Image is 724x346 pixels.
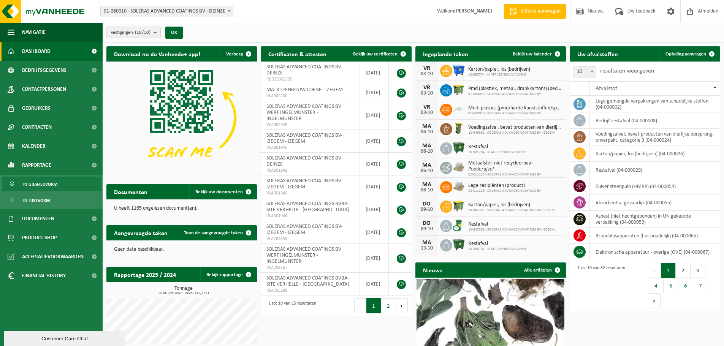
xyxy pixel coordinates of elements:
span: 01-060010 - SOLERAS ADVANCED COATINGS BV [468,92,562,96]
h2: Documenten [106,184,155,199]
td: bedrijfsrestafval (04-000008) [590,112,720,129]
img: WB-0240-CU [452,219,465,232]
h2: Aangevraagde taken [106,225,175,240]
span: Acceptatievoorwaarden [22,247,84,266]
span: VLA901945 [266,145,353,151]
button: Next [649,293,661,308]
p: U heeft 1165 ongelezen document(en). [114,206,249,211]
span: VLA901944 [266,213,353,219]
span: SOLERAS ADVANCED COATINGS BV-IZEGEM - IZEGEM [266,178,342,190]
img: WB-1100-HPE-GN-01 [452,238,465,251]
button: 7 [693,278,708,293]
span: Bekijk uw documenten [195,190,243,194]
span: Restafval [468,221,555,228]
span: Restafval [468,144,526,150]
div: MA [419,143,434,149]
span: 10-943362 - SOLERAS ADVANCED COATINGS BV-IZEGEM [468,228,555,232]
button: Vestigingen(10/10) [106,27,161,38]
span: SOLERAS ADVANCED COATINGS BVBA-SITE VERHELLE - [GEOGRAPHIC_DATA] [266,275,349,287]
button: 4 [649,278,664,293]
span: 10 [573,66,596,77]
p: Geen data beschikbaar. [114,247,249,252]
td: [DATE] [360,273,389,295]
span: Pmd (plastiek, metaal, drankkartons) (bedrijven) [468,86,562,92]
h2: Uw afvalstoffen [570,46,626,61]
button: 1 [661,263,676,278]
div: 06-10 [419,149,434,154]
span: RED25002535 [266,76,353,82]
span: Metaalstof, niet recycleerbaar [468,160,541,166]
div: DO [419,220,434,226]
span: Bekijk uw kalender [513,52,552,57]
span: Lege recipiënten (product) [468,183,541,189]
div: 03-10 [419,110,434,115]
i: Poederafval [468,166,494,172]
img: LP-SK-00500-LPE-16 [452,103,465,115]
h2: Nieuws [415,262,450,277]
a: Bekijk rapportage [200,267,256,282]
div: MA [419,162,434,168]
div: 03-10 [419,91,434,96]
span: Contracten [22,118,52,137]
button: 2 [381,298,396,313]
span: MATRIJZENBOUW COENE - IZEGEM [266,87,343,93]
div: VR [419,65,434,71]
td: [DATE] [360,84,389,101]
span: In lijstvorm [23,193,50,208]
td: voedingsafval, bevat producten van dierlijke oorsprong, onverpakt, categorie 3 (04-000024) [590,129,720,145]
span: Bedrijfsgegevens [22,61,67,80]
span: 10-985704 - MATRIJZENBOUW COENE [468,150,526,155]
div: 13-10 [419,246,434,251]
img: Download de VHEPlus App [106,62,257,174]
a: In lijstvorm [2,193,101,207]
span: Verberg [226,52,243,57]
span: Bekijk uw certificaten [353,52,398,57]
div: 06-10 [419,188,434,193]
a: Alle artikelen [518,262,565,278]
span: Dashboard [22,42,51,61]
img: WB-0060-HPE-GN-50 [452,122,465,135]
span: 02-011126 - SOLERAS ADVANCED COATINGS BV [468,172,541,177]
span: VLA901942 [266,167,353,174]
button: Previous [649,263,661,278]
span: SOLERAS ADVANCED COATINGS BV WERF INGELMUNSTER - INGELMUNSTER [266,104,341,122]
div: MA [419,240,434,246]
span: 10-985704 - MATRIJZENBOUW COENE [468,73,530,77]
span: 02-011126 - SOLERAS ADVANCED COATINGS BV [468,189,541,193]
div: VR [419,104,434,110]
a: Toon de aangevraagde taken [178,225,256,240]
td: absorbentia, gevaarlijk (04-000055) [590,194,720,211]
td: [DATE] [360,62,389,84]
span: 10-943362 - SOLERAS ADVANCED COATINGS BV-IZEGEM [468,131,562,135]
td: [DATE] [360,221,389,244]
span: 2024: 195,004 t - 2025: 112,871 t [110,291,257,295]
span: Karton/papier, los (bedrijven) [468,66,530,73]
div: 03-10 [419,71,434,77]
count: (10/10) [135,30,151,35]
td: [DATE] [360,244,389,273]
iframe: chat widget [4,329,127,346]
td: elektronische apparatuur - overige (OVE) (04-000067) [590,244,720,260]
span: 10 [574,66,596,77]
a: Offerte aanvragen [504,4,566,19]
td: [DATE] [360,175,389,198]
h2: Certificaten & attesten [261,46,334,61]
span: Gebruikers [22,99,51,118]
span: 01-060010 - SOLERAS ADVANCED COATINGS BV - DEINZE [100,6,233,17]
img: PB-PA-0000-WDN-00-03 [452,180,465,193]
span: Offerte aanvragen [519,8,562,15]
span: VLA902949 [266,122,353,128]
span: VLA709267 [266,265,353,271]
span: Documenten [22,209,54,228]
span: SOLERAS ADVANCED COATINGS BVBA-SITE VERHELLE - [GEOGRAPHIC_DATA] [266,201,349,213]
strong: [PERSON_NAME] [454,8,492,14]
button: OK [165,27,183,39]
span: Toon de aangevraagde taken [184,231,243,235]
td: lege gemengde verpakkingen van schadelijke stoffen (04-000002) [590,96,720,112]
div: MA [419,123,434,130]
label: resultaten weergeven [600,68,654,74]
button: 2 [676,263,691,278]
button: 6 [678,278,693,293]
td: [DATE] [360,198,389,221]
